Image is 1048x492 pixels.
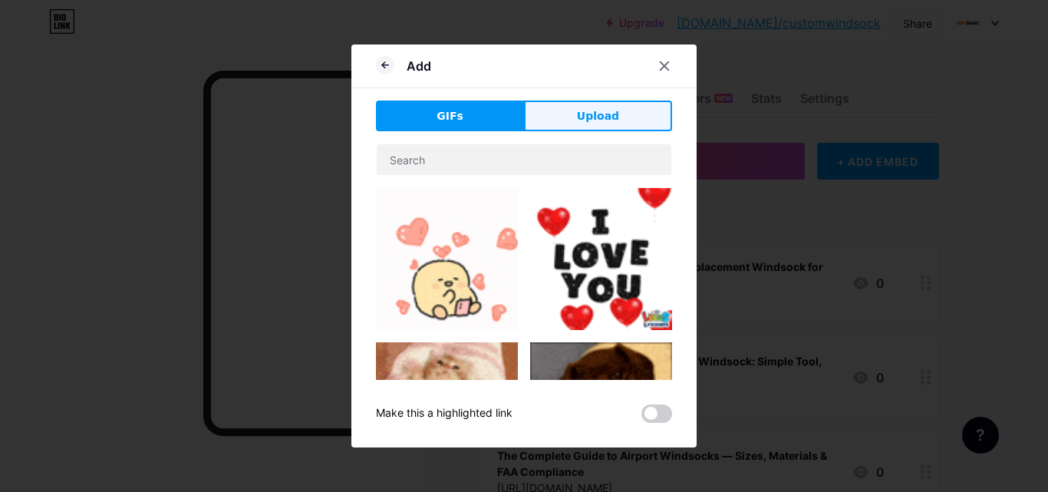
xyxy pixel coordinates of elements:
div: Make this a highlighted link [376,404,512,423]
img: Gihpy [376,342,518,484]
div: Add [407,57,431,75]
img: Gihpy [376,188,518,330]
span: GIFs [437,108,463,124]
button: GIFs [376,101,524,131]
img: Gihpy [530,188,672,330]
button: Upload [524,101,672,131]
span: Upload [577,108,619,124]
input: Search [377,144,671,175]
